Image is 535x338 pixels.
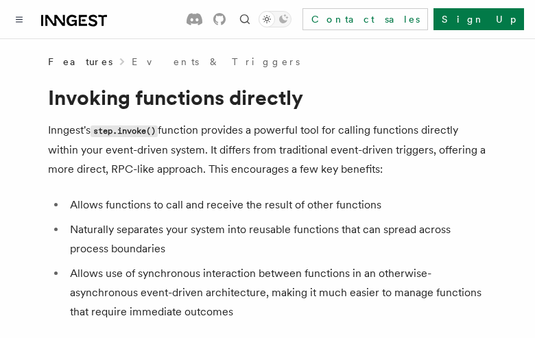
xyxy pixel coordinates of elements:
[302,8,428,30] a: Contact sales
[66,264,487,322] li: Allows use of synchronous interaction between functions in an otherwise-asynchronous event-driven...
[11,11,27,27] button: Toggle navigation
[237,11,253,27] button: Find something...
[132,55,300,69] a: Events & Triggers
[66,220,487,258] li: Naturally separates your system into reusable functions that can spread across process boundaries
[259,11,292,27] button: Toggle dark mode
[91,125,158,137] code: step.invoke()
[48,55,112,69] span: Features
[48,121,487,179] p: Inngest's function provides a powerful tool for calling functions directly within your event-driv...
[48,85,487,110] h1: Invoking functions directly
[66,195,487,215] li: Allows functions to call and receive the result of other functions
[433,8,524,30] a: Sign Up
